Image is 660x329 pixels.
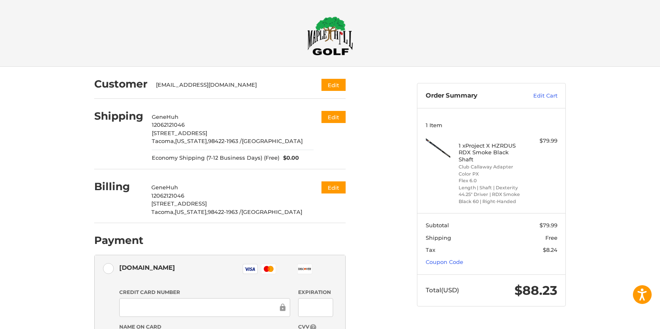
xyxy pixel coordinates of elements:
span: [US_STATE], [175,138,208,144]
span: [STREET_ADDRESS] [151,200,207,207]
button: Edit [321,111,346,123]
span: Total (USD) [426,286,459,294]
span: [GEOGRAPHIC_DATA] [241,208,302,215]
span: $8.24 [543,246,557,253]
span: Huh [166,113,178,120]
h2: Customer [94,78,148,90]
button: Edit [321,79,346,91]
h3: Order Summary [426,92,515,100]
li: Club Callaway Adapter [459,163,522,171]
span: Huh [166,184,178,191]
button: Edit [321,181,346,193]
span: 12062121046 [151,192,184,199]
span: [GEOGRAPHIC_DATA] [242,138,303,144]
h2: Shipping [94,110,143,123]
img: Maple Hill Golf [307,16,353,55]
span: $79.99 [540,222,557,229]
h2: Payment [94,234,143,247]
div: $79.99 [524,137,557,145]
span: [STREET_ADDRESS] [152,130,207,136]
span: Tax [426,246,435,253]
h4: 1 x Project X HZRDUS RDX Smoke Black Shaft [459,142,522,163]
span: Gene [151,184,166,191]
span: 98422-1963 / [208,208,241,215]
h2: Billing [94,180,143,193]
span: [US_STATE], [175,208,208,215]
span: 98422-1963 / [208,138,242,144]
span: Tacoma, [152,138,175,144]
span: $0.00 [279,154,299,162]
span: Subtotal [426,222,449,229]
span: Gene [152,113,166,120]
span: Tacoma, [151,208,175,215]
div: [EMAIL_ADDRESS][DOMAIN_NAME] [156,81,306,89]
span: 12062121046 [152,121,185,128]
span: Free [545,234,557,241]
span: Shipping [426,234,451,241]
li: Flex 6.0 [459,177,522,184]
div: [DOMAIN_NAME] [119,261,175,274]
a: Coupon Code [426,259,463,265]
h3: 1 Item [426,122,557,128]
label: Credit Card Number [119,289,290,296]
label: Expiration [298,289,333,296]
li: Length | Shaft | Dexterity 44.25" Driver | RDX Smoke Black 60 | Right-Handed [459,184,522,205]
span: Economy Shipping (7-12 Business Days) (Free) [152,154,279,162]
li: Color PX [459,171,522,178]
a: Edit Cart [515,92,557,100]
